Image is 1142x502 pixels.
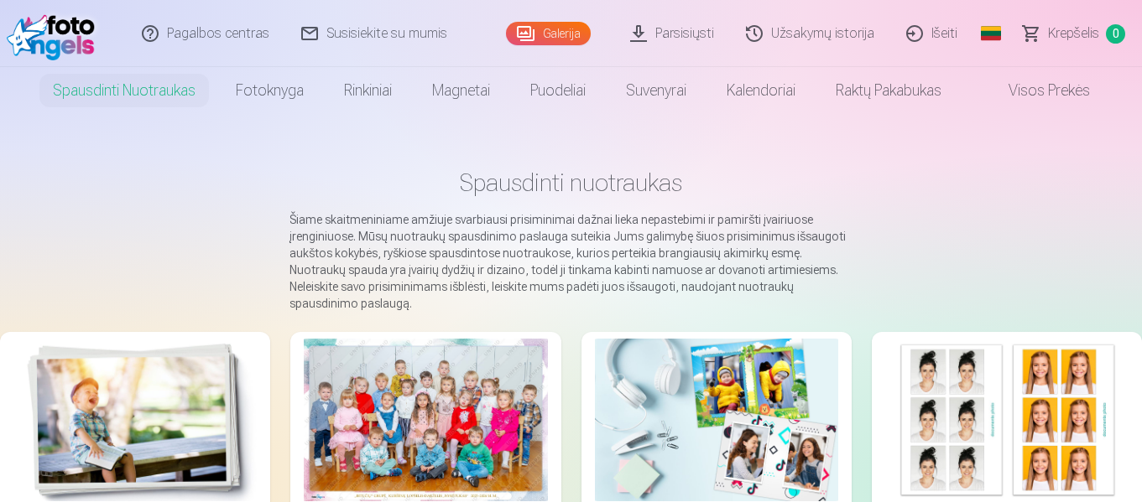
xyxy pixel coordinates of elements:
[324,67,412,114] a: Rinkiniai
[13,339,257,501] img: Aukštos kokybės spausdintos nuotraukos
[412,67,510,114] a: Magnetai
[216,67,324,114] a: Fotoknyga
[885,339,1129,501] img: Nuotraukos dokumentams
[707,67,816,114] a: Kalendoriai
[510,67,606,114] a: Puodeliai
[816,67,962,114] a: Raktų pakabukas
[13,168,1129,198] h1: Spausdinti nuotraukas
[289,211,853,312] p: Šiame skaitmeniniame amžiuje svarbiausi prisiminimai dažnai lieka nepastebimi ir pamiršti įvairiu...
[1106,24,1125,44] span: 0
[506,22,591,45] a: Galerija
[7,7,103,60] img: /fa2
[595,339,838,501] img: Fotokoliažas iš 2 nuotraukų
[606,67,707,114] a: Suvenyrai
[962,67,1110,114] a: Visos prekės
[1048,23,1099,44] span: Krepšelis
[33,67,216,114] a: Spausdinti nuotraukas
